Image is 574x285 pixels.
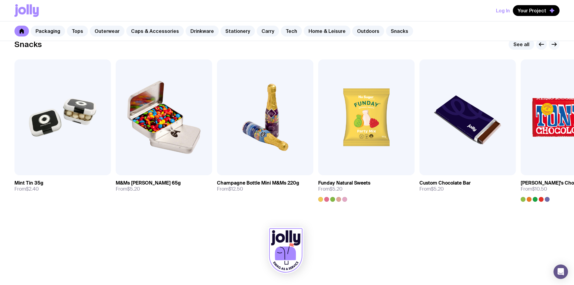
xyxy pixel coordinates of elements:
[14,40,42,49] h2: Snacks
[116,180,181,186] h3: M&Ms [PERSON_NAME] 65g
[518,8,546,14] span: Your Project
[217,180,299,186] h3: Champagne Bottle Mini M&Ms 220g
[318,175,415,202] a: Funday Natural SweetsFrom$5.20
[186,26,219,36] a: Drinkware
[419,186,444,192] span: From
[431,186,444,192] span: $5.20
[14,175,111,197] a: Mint Tin 35gFrom$2.40
[509,39,534,50] a: See all
[281,26,302,36] a: Tech
[513,5,560,16] button: Your Project
[521,186,547,192] span: From
[217,175,313,197] a: Champagne Bottle Mini M&Ms 220gFrom$12.50
[221,26,255,36] a: Stationery
[90,26,124,36] a: Outerwear
[228,186,243,192] span: $12.50
[14,180,43,186] h3: Mint Tin 35g
[352,26,384,36] a: Outdoors
[386,26,413,36] a: Snacks
[532,186,547,192] span: $10.50
[419,180,471,186] h3: Custom Chocolate Bar
[304,26,350,36] a: Home & Leisure
[31,26,65,36] a: Packaging
[26,186,39,192] span: $2.40
[126,26,184,36] a: Caps & Accessories
[330,186,343,192] span: $5.20
[318,180,370,186] h3: Funday Natural Sweets
[67,26,88,36] a: Tops
[554,264,568,279] div: Open Intercom Messenger
[14,186,39,192] span: From
[127,186,140,192] span: $5.20
[217,186,243,192] span: From
[419,175,516,197] a: Custom Chocolate BarFrom$5.20
[496,5,510,16] button: Log In
[318,186,343,192] span: From
[257,26,279,36] a: Carry
[116,175,212,197] a: M&Ms [PERSON_NAME] 65gFrom$5.20
[116,186,140,192] span: From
